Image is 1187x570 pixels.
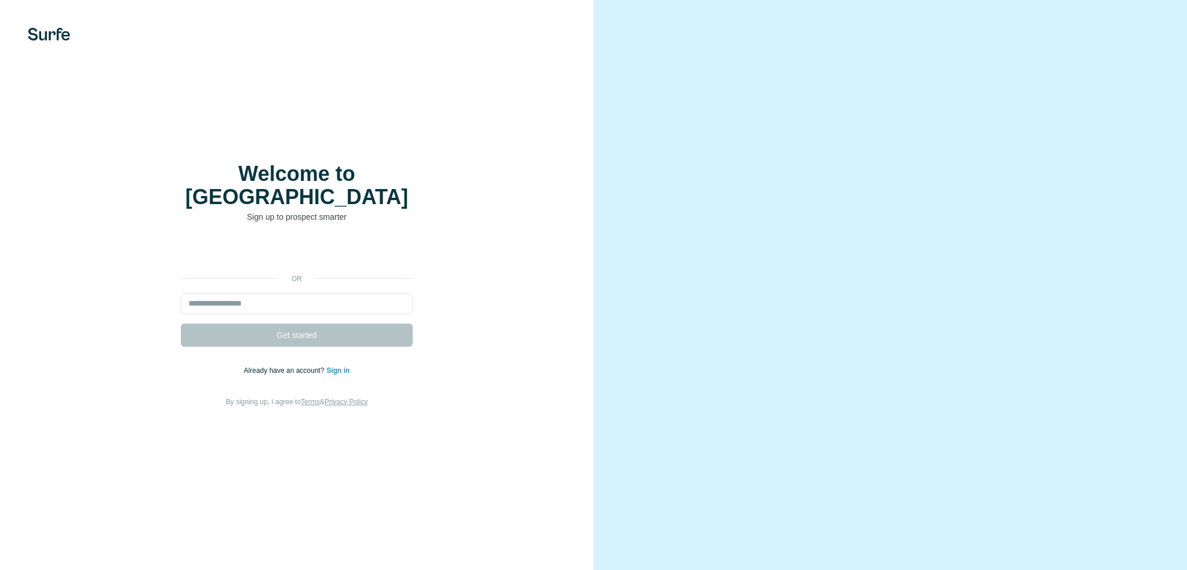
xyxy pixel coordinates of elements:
a: Sign in [326,366,349,375]
a: Terms [301,398,320,406]
p: Sign up to prospect smarter [181,211,413,223]
span: By signing up, I agree to & [226,398,368,406]
h1: Welcome to [GEOGRAPHIC_DATA] [181,162,413,209]
img: Surfe's logo [28,28,70,41]
iframe: Sign in with Google Button [175,240,418,266]
a: Privacy Policy [325,398,368,406]
p: or [278,274,315,284]
span: Already have an account? [244,366,327,375]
